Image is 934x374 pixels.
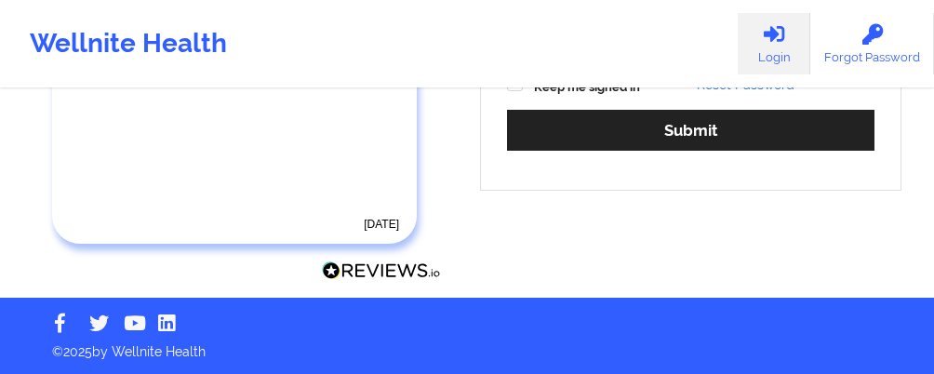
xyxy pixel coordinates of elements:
[738,13,810,74] a: Login
[534,78,640,97] label: Keep me signed in
[507,110,874,150] button: Submit
[39,329,895,361] p: © 2025 by Wellnite Health
[322,261,441,286] a: Reviews.io Logo
[810,13,934,74] a: Forgot Password
[322,261,441,281] img: Reviews.io Logo
[364,218,399,231] time: [DATE]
